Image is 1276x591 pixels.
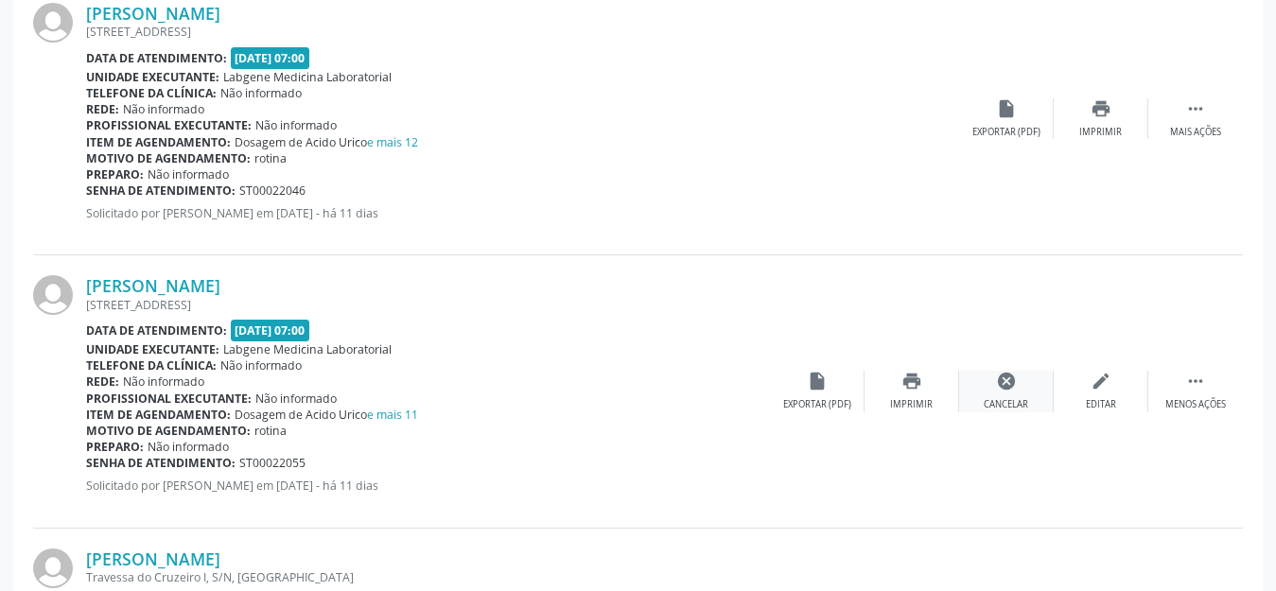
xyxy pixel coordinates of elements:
div: Menos ações [1165,398,1226,411]
a: [PERSON_NAME] [86,548,220,569]
b: Data de atendimento: [86,322,227,339]
div: Travessa do Cruzeiro I, S/N, [GEOGRAPHIC_DATA] [86,569,959,585]
div: [STREET_ADDRESS] [86,297,770,313]
span: Não informado [123,374,204,390]
i:  [1185,98,1206,119]
span: rotina [254,423,287,439]
b: Motivo de agendamento: [86,423,251,439]
i: print [1091,98,1111,119]
div: Mais ações [1170,126,1221,139]
b: Telefone da clínica: [86,85,217,101]
div: [STREET_ADDRESS] [86,24,959,40]
i: edit [1091,371,1111,391]
span: [DATE] 07:00 [231,320,310,341]
b: Preparo: [86,439,144,455]
div: Imprimir [890,398,933,411]
b: Unidade executante: [86,341,219,357]
span: Não informado [255,117,337,133]
p: Solicitado por [PERSON_NAME] em [DATE] - há 11 dias [86,478,770,494]
b: Item de agendamento: [86,407,231,423]
span: rotina [254,150,287,166]
div: Exportar (PDF) [972,126,1040,139]
img: img [33,3,73,43]
b: Preparo: [86,166,144,183]
a: e mais 12 [367,134,418,150]
span: Dosagem de Acido Urico [235,134,418,150]
b: Rede: [86,101,119,117]
a: e mais 11 [367,407,418,423]
span: Não informado [148,166,229,183]
img: img [33,548,73,588]
b: Profissional executante: [86,391,252,407]
b: Item de agendamento: [86,134,231,150]
b: Profissional executante: [86,117,252,133]
span: Não informado [220,357,302,374]
div: Imprimir [1079,126,1122,139]
span: Não informado [148,439,229,455]
span: [DATE] 07:00 [231,47,310,69]
i: cancel [996,371,1017,391]
span: Não informado [220,85,302,101]
a: [PERSON_NAME] [86,275,220,296]
span: Dosagem de Acido Urico [235,407,418,423]
b: Telefone da clínica: [86,357,217,374]
b: Senha de atendimento: [86,455,236,471]
span: ST00022046 [239,183,306,199]
b: Data de atendimento: [86,50,227,66]
b: Senha de atendimento: [86,183,236,199]
i: insert_drive_file [807,371,828,391]
div: Cancelar [984,398,1028,411]
p: Solicitado por [PERSON_NAME] em [DATE] - há 11 dias [86,205,959,221]
b: Rede: [86,374,119,390]
b: Unidade executante: [86,69,219,85]
span: Não informado [255,391,337,407]
div: Editar [1086,398,1116,411]
a: [PERSON_NAME] [86,3,220,24]
span: Não informado [123,101,204,117]
span: Labgene Medicina Laboratorial [223,341,392,357]
i:  [1185,371,1206,391]
span: Labgene Medicina Laboratorial [223,69,392,85]
img: img [33,275,73,315]
i: print [901,371,922,391]
div: Exportar (PDF) [783,398,851,411]
span: ST00022055 [239,455,306,471]
i: insert_drive_file [996,98,1017,119]
b: Motivo de agendamento: [86,150,251,166]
